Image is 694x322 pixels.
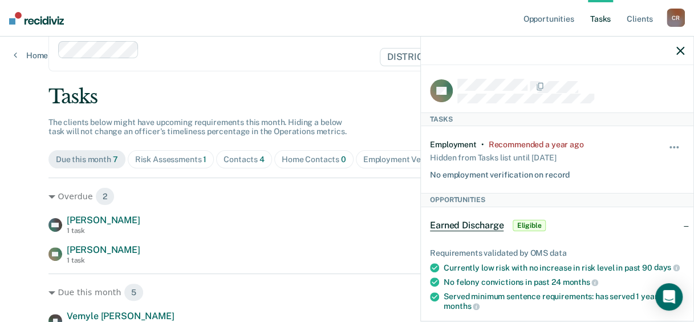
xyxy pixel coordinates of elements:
span: The clients below might have upcoming requirements this month. Hiding a below task will not chang... [48,118,347,136]
span: Earned Discharge [430,220,504,231]
span: months [562,277,598,287]
div: No employment verification on record [430,166,570,180]
div: Employment Verification [363,155,462,164]
span: 2 [95,187,115,206]
span: 1 [203,155,206,164]
div: 1 task [67,227,140,235]
div: Tasks [421,112,693,126]
div: Open Intercom Messenger [655,283,683,311]
span: [PERSON_NAME] [67,244,140,255]
img: Recidiviz [9,12,64,25]
div: Due this month [56,155,118,164]
div: Currently low risk with no increase in risk level in past 90 [444,263,684,273]
div: Contacts [224,155,265,164]
div: No felony convictions in past 24 [444,277,684,287]
div: C R [667,9,685,27]
div: Earned DischargeEligible [421,207,693,244]
span: 4 [259,155,265,164]
div: 1 task [67,256,140,264]
div: Recommended a year ago [488,140,583,150]
div: Home Contacts [282,155,346,164]
div: • [481,140,484,150]
div: Employment [430,140,477,150]
span: Vernyle [PERSON_NAME] [67,311,174,321]
div: Requirements validated by OMS data [430,248,684,258]
div: Overdue [48,187,646,206]
div: Due this month [48,283,646,301]
div: Tasks [48,85,646,108]
span: 5 [124,283,144,301]
div: Hidden from Tasks list until [DATE] [430,150,556,166]
span: days [654,263,679,272]
span: [PERSON_NAME] [67,215,140,226]
div: Opportunities [421,193,693,207]
span: 7 [113,155,118,164]
span: DISTRICT OFFICE 7, [US_STATE][GEOGRAPHIC_DATA] [380,48,634,66]
div: Risk Assessments [135,155,207,164]
span: months [444,301,480,311]
a: Home [14,50,48,61]
div: Served minimum sentence requirements: has served 1 year, 2 [444,292,684,311]
span: 0 [341,155,346,164]
span: Eligible [513,220,545,231]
